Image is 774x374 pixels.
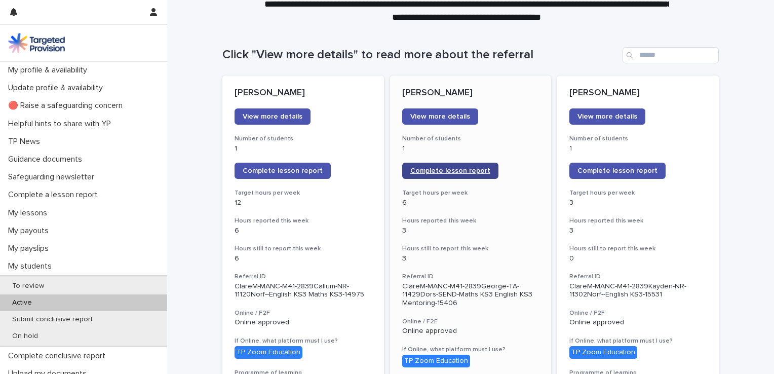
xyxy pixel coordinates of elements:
[402,189,539,197] h3: Target hours per week
[235,254,372,263] p: 6
[4,172,102,182] p: Safeguarding newsletter
[402,217,539,225] h3: Hours reported this week
[577,113,637,120] span: View more details
[402,135,539,143] h3: Number of students
[235,88,372,99] p: [PERSON_NAME]
[569,144,707,153] p: 1
[4,226,57,236] p: My payouts
[235,346,302,359] div: TP Zoom Education
[4,332,46,341] p: On hold
[235,309,372,317] h3: Online / F2F
[569,163,666,179] a: Complete lesson report
[569,135,707,143] h3: Number of students
[402,254,539,263] p: 3
[235,189,372,197] h3: Target hours per week
[569,217,707,225] h3: Hours reported this week
[4,208,55,218] p: My lessons
[235,282,372,300] p: ClareM-MANC-M41-2839Callum-NR-11120Norf--English KS3 Maths KS3-14975
[410,167,490,174] span: Complete lesson report
[569,337,707,345] h3: If Online, what platform must I use?
[243,113,302,120] span: View more details
[235,135,372,143] h3: Number of students
[4,315,101,324] p: Submit conclusive report
[402,144,539,153] p: 1
[402,327,539,335] p: Online approved
[623,47,719,63] input: Search
[4,137,48,146] p: TP News
[569,346,637,359] div: TP Zoom Education
[4,244,57,253] p: My payslips
[577,167,657,174] span: Complete lesson report
[569,282,707,300] p: ClareM-MANC-M41-2839Kayden-NR-11302Norf--English KS3-15531
[402,108,478,125] a: View more details
[4,282,52,290] p: To review
[402,88,539,99] p: [PERSON_NAME]
[569,309,707,317] h3: Online / F2F
[235,163,331,179] a: Complete lesson report
[235,199,372,207] p: 12
[402,355,470,367] div: TP Zoom Education
[402,273,539,281] h3: Referral ID
[569,254,707,263] p: 0
[402,227,539,235] p: 3
[569,318,707,327] p: Online approved
[235,108,311,125] a: View more details
[235,217,372,225] h3: Hours reported this week
[569,199,707,207] p: 3
[4,351,113,361] p: Complete conclusive report
[402,163,498,179] a: Complete lesson report
[243,167,323,174] span: Complete lesson report
[4,119,119,129] p: Helpful hints to share with YP
[569,227,707,235] p: 3
[402,245,539,253] h3: Hours still to report this week
[4,101,131,110] p: 🔴 Raise a safeguarding concern
[4,261,60,271] p: My students
[235,337,372,345] h3: If Online, what platform must I use?
[235,318,372,327] p: Online approved
[8,33,65,53] img: M5nRWzHhSzIhMunXDL62
[4,83,111,93] p: Update profile & availability
[235,144,372,153] p: 1
[569,88,707,99] p: [PERSON_NAME]
[235,227,372,235] p: 6
[222,48,618,62] h1: Click "View more details" to read more about the referral
[569,189,707,197] h3: Target hours per week
[235,273,372,281] h3: Referral ID
[402,346,539,354] h3: If Online, what platform must I use?
[402,282,539,308] p: ClareM-MANC-M41-2839George-TA-11429Dors-SEND-Maths KS3 English KS3 Mentoring-15406
[569,273,707,281] h3: Referral ID
[569,108,645,125] a: View more details
[235,245,372,253] h3: Hours still to report this week
[4,155,90,164] p: Guidance documents
[402,318,539,326] h3: Online / F2F
[4,298,40,307] p: Active
[4,65,95,75] p: My profile & availability
[4,190,106,200] p: Complete a lesson report
[402,199,539,207] p: 6
[410,113,470,120] span: View more details
[569,245,707,253] h3: Hours still to report this week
